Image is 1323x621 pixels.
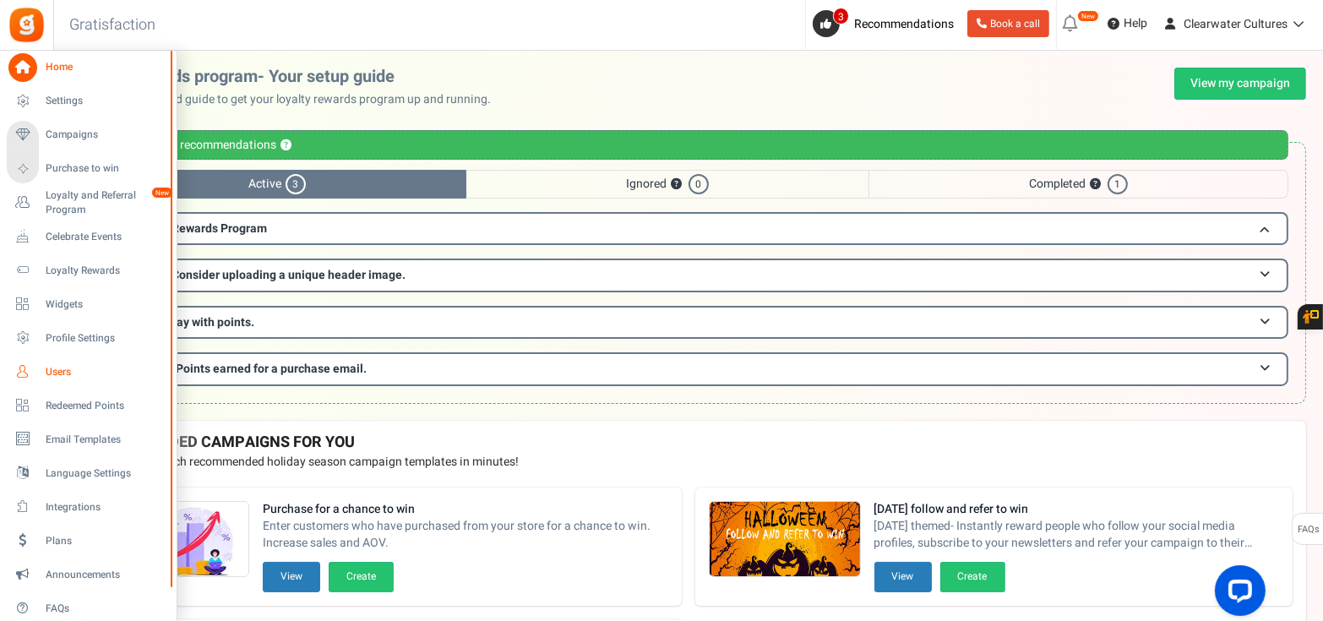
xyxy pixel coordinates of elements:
[46,500,164,515] span: Integrations
[854,15,954,33] span: Recommendations
[46,60,164,74] span: Home
[46,399,164,413] span: Redeemed Points
[7,391,169,420] a: Redeemed Points
[46,568,164,582] span: Announcements
[7,324,169,352] a: Profile Settings
[1090,179,1101,190] button: ?
[1108,174,1128,194] span: 1
[46,188,169,217] span: Loyalty and Referral Program
[7,155,169,183] a: Purchase to win
[7,53,169,82] a: Home
[46,94,164,108] span: Settings
[263,501,668,518] strong: Purchase for a chance to win
[88,170,466,199] span: Active
[940,562,1005,591] button: Create
[171,266,406,284] span: Consider uploading a unique header image.
[1184,15,1288,33] span: Clearwater Cultures
[46,161,164,176] span: Purchase to win
[263,562,320,591] button: View
[1297,514,1320,546] span: FAQs
[7,87,169,116] a: Settings
[7,256,169,285] a: Loyalty Rewards
[874,501,1280,518] strong: [DATE] follow and refer to win
[46,365,164,379] span: Users
[51,8,174,42] h3: Gratisfaction
[967,10,1049,37] a: Book a call
[46,534,164,548] span: Plans
[46,331,164,346] span: Profile Settings
[7,526,169,555] a: Plans
[84,454,1293,471] p: Preview and launch recommended holiday season campaign templates in minutes!
[46,466,164,481] span: Language Settings
[46,128,164,142] span: Campaigns
[129,220,267,237] span: Loyalty Rewards Program
[874,518,1280,552] span: [DATE] themed- Instantly reward people who follow your social media profiles, subscribe to your n...
[7,493,169,521] a: Integrations
[329,562,394,591] button: Create
[84,434,1293,451] h4: RECOMMENDED CAMPAIGNS FOR YOU
[151,187,173,199] em: New
[7,290,169,319] a: Widgets
[46,602,164,616] span: FAQs
[263,518,668,552] span: Enter customers who have purchased from your store for a chance to win. Increase sales and AOV.
[286,174,306,194] span: 3
[46,230,164,244] span: Celebrate Events
[70,91,504,108] p: Use this personalized guide to get your loyalty rewards program up and running.
[88,130,1288,160] div: Personalized recommendations
[129,360,367,378] span: Turn on: Points earned for a purchase email.
[7,357,169,386] a: Users
[1101,10,1154,37] a: Help
[8,6,46,44] img: Gratisfaction
[466,170,868,199] span: Ignored
[689,174,709,194] span: 0
[7,459,169,488] a: Language Settings
[874,562,932,591] button: View
[7,425,169,454] a: Email Templates
[7,121,169,150] a: Campaigns
[1174,68,1306,100] a: View my campaign
[70,68,504,86] h2: Loyalty rewards program- Your setup guide
[1119,15,1147,32] span: Help
[46,297,164,312] span: Widgets
[7,222,169,251] a: Celebrate Events
[46,433,164,447] span: Email Templates
[868,170,1288,199] span: Completed
[813,10,961,37] a: 3 Recommendations
[1077,10,1099,22] em: New
[7,188,169,217] a: Loyalty and Referral Program New
[280,140,291,151] button: ?
[46,264,164,278] span: Loyalty Rewards
[671,179,682,190] button: ?
[129,313,254,331] span: Enable Pay with points.
[7,560,169,589] a: Announcements
[710,502,860,578] img: Recommended Campaigns
[833,8,849,25] span: 3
